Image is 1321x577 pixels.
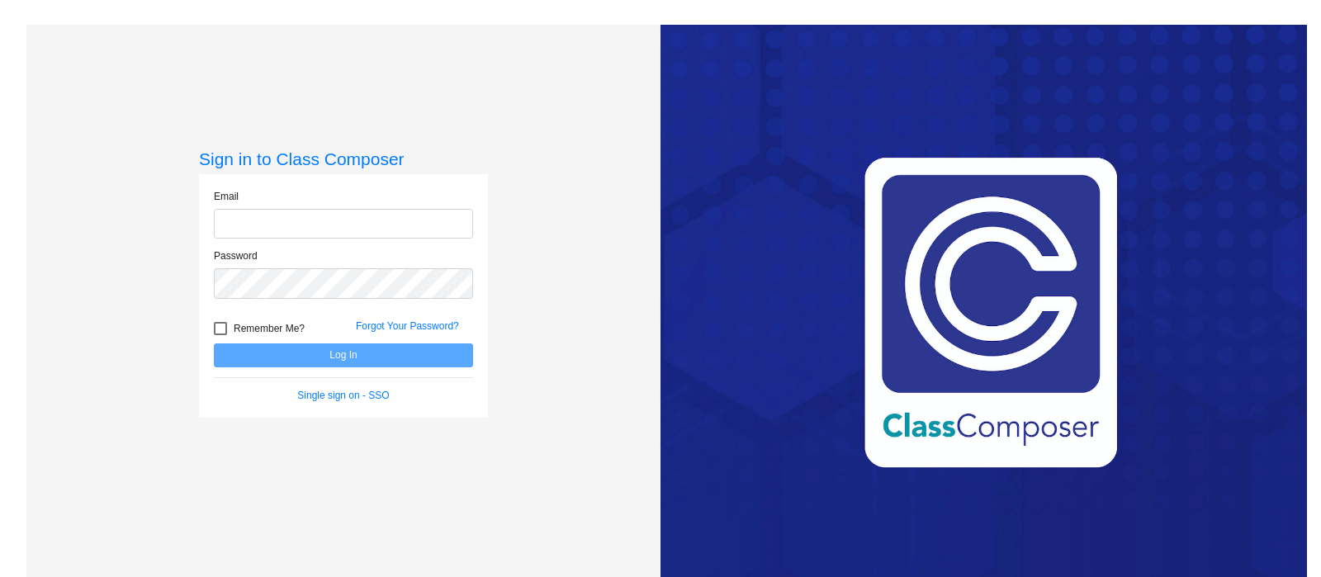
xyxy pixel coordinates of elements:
[214,248,258,263] label: Password
[356,320,459,332] a: Forgot Your Password?
[214,189,239,204] label: Email
[199,149,488,169] h3: Sign in to Class Composer
[234,319,305,338] span: Remember Me?
[297,390,389,401] a: Single sign on - SSO
[214,343,473,367] button: Log In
